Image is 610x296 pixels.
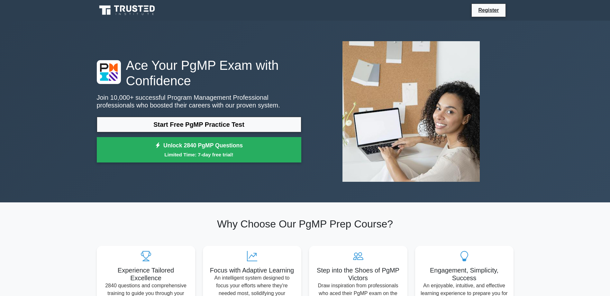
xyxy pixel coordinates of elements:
small: Limited Time: 7-day free trial! [105,151,293,158]
a: Start Free PgMP Practice Test [97,117,301,132]
h5: Step into the Shoes of PgMP Victors [314,266,402,282]
h1: Ace Your PgMP Exam with Confidence [97,58,301,88]
h5: Focus with Adaptive Learning [208,266,296,274]
p: Join 10,000+ successful Program Management Professional professionals who boosted their careers w... [97,94,301,109]
h5: Engagement, Simplicity, Success [420,266,508,282]
h5: Experience Tailored Excellence [102,266,190,282]
h2: Why Choose Our PgMP Prep Course? [97,218,514,230]
a: Register [474,6,503,14]
a: Unlock 2840 PgMP QuestionsLimited Time: 7-day free trial! [97,137,301,163]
